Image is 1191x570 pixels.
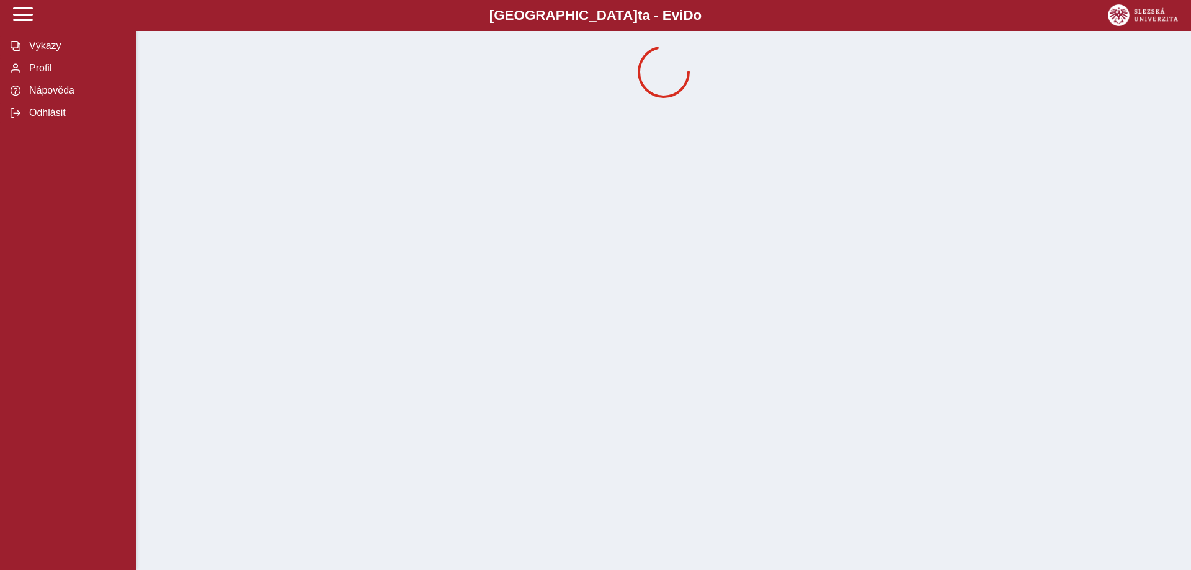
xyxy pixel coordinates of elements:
span: D [683,7,693,23]
img: logo_web_su.png [1108,4,1178,26]
span: t [638,7,642,23]
span: Odhlásit [25,107,126,118]
span: Nápověda [25,85,126,96]
span: Výkazy [25,40,126,51]
b: [GEOGRAPHIC_DATA] a - Evi [37,7,1154,24]
span: Profil [25,63,126,74]
span: o [694,7,702,23]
